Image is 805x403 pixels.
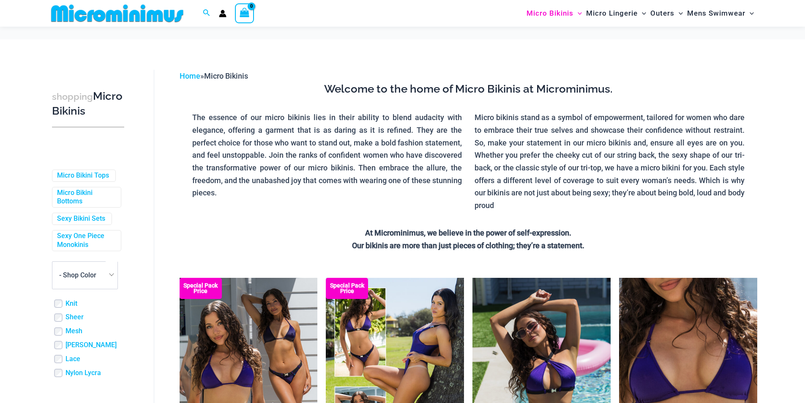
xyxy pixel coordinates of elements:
[650,3,674,24] span: Outers
[524,3,584,24] a: Micro BikinisMenu ToggleMenu Toggle
[57,214,105,223] a: Sexy Bikini Sets
[204,71,248,80] span: Micro Bikinis
[180,283,222,294] b: Special Pack Price
[475,111,745,212] p: Micro bikinis stand as a symbol of empowerment, tailored for women who dare to embrace their true...
[52,89,124,118] h3: Micro Bikinis
[235,3,254,23] a: View Shopping Cart, empty
[65,327,82,336] a: Mesh
[192,111,462,199] p: The essence of our micro bikinis lies in their ability to blend audacity with elegance, offering ...
[65,355,80,364] a: Lace
[57,189,115,206] a: Micro Bikini Bottoms
[365,228,571,237] strong: At Microminimus, we believe in the power of self-expression.
[523,1,758,25] nav: Site Navigation
[573,3,582,24] span: Menu Toggle
[527,3,573,24] span: Micro Bikinis
[638,3,646,24] span: Menu Toggle
[57,232,115,249] a: Sexy One Piece Monokinis
[586,3,638,24] span: Micro Lingerie
[186,82,751,96] h3: Welcome to the home of Micro Bikinis at Microminimus.
[52,262,117,289] span: - Shop Color
[745,3,754,24] span: Menu Toggle
[48,4,187,23] img: MM SHOP LOGO FLAT
[180,71,200,80] a: Home
[584,3,648,24] a: Micro LingerieMenu ToggleMenu Toggle
[59,271,96,279] span: - Shop Color
[219,10,226,17] a: Account icon link
[52,261,118,289] span: - Shop Color
[52,91,93,102] span: shopping
[65,313,84,322] a: Sheer
[687,3,745,24] span: Mens Swimwear
[180,71,248,80] span: »
[648,3,685,24] a: OutersMenu ToggleMenu Toggle
[352,241,584,250] strong: Our bikinis are more than just pieces of clothing; they’re a statement.
[65,341,117,350] a: [PERSON_NAME]
[326,283,368,294] b: Special Pack Price
[685,3,756,24] a: Mens SwimwearMenu ToggleMenu Toggle
[65,369,101,378] a: Nylon Lycra
[65,299,77,308] a: Knit
[57,171,109,180] a: Micro Bikini Tops
[674,3,683,24] span: Menu Toggle
[203,8,210,19] a: Search icon link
